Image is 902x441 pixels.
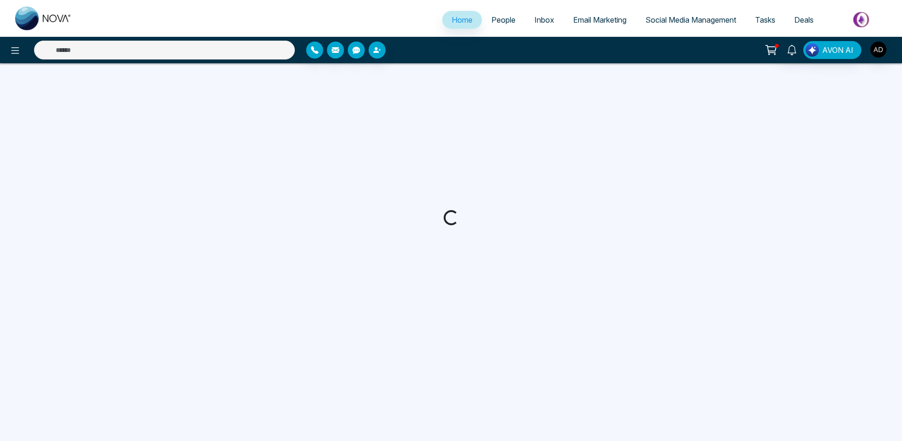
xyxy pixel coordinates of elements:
img: Nova CRM Logo [15,7,72,30]
span: Home [452,15,472,25]
span: AVON AI [822,44,853,56]
a: Social Media Management [636,11,746,29]
span: Tasks [755,15,775,25]
a: People [482,11,525,29]
a: Tasks [746,11,785,29]
span: People [491,15,515,25]
a: Email Marketing [564,11,636,29]
span: Social Media Management [645,15,736,25]
a: Inbox [525,11,564,29]
a: Home [442,11,482,29]
span: Deals [794,15,814,25]
span: Inbox [534,15,554,25]
img: Market-place.gif [828,9,896,30]
img: Lead Flow [806,43,819,57]
button: AVON AI [803,41,861,59]
span: Email Marketing [573,15,627,25]
a: Deals [785,11,823,29]
img: User Avatar [870,42,886,58]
